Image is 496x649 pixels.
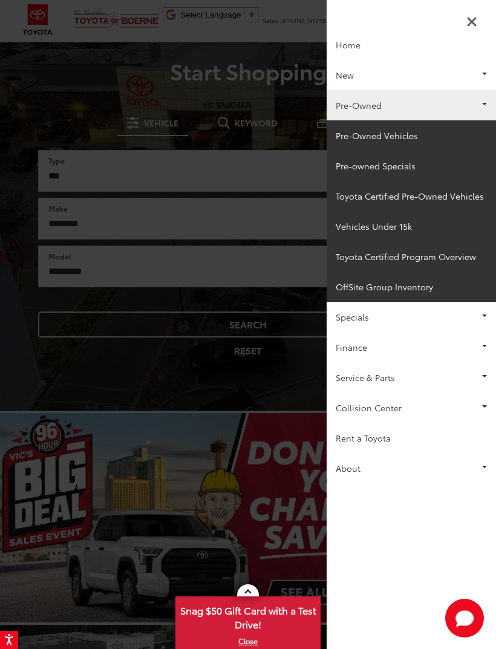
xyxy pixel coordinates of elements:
a: Rent a Toyota [327,423,496,453]
button: Close Sidebar [463,12,481,30]
span: Snag $50 Gift Card with a Test Drive! [177,598,319,634]
a: Collision Center [327,393,496,423]
a: Pre-owned Specials [327,151,496,181]
a: Specials [327,302,496,332]
a: New [327,60,496,90]
button: Toggle Chat Window [445,599,484,638]
a: OffSite Group Inventory [327,272,496,302]
a: Service & Parts: Opens in a new tab [327,362,496,393]
a: Toyota Certified Program Overview [327,241,496,272]
a: Toyota Certified Pre-Owned Vehicles [327,181,496,211]
a: Pre-Owned Vehicles [327,120,496,151]
a: Vehicles Under 15k [327,211,496,241]
a: About [327,453,496,483]
a: Finance [327,332,496,362]
a: Pre-Owned [327,90,496,120]
a: Home [327,30,496,60]
svg: Start Chat [445,599,484,638]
